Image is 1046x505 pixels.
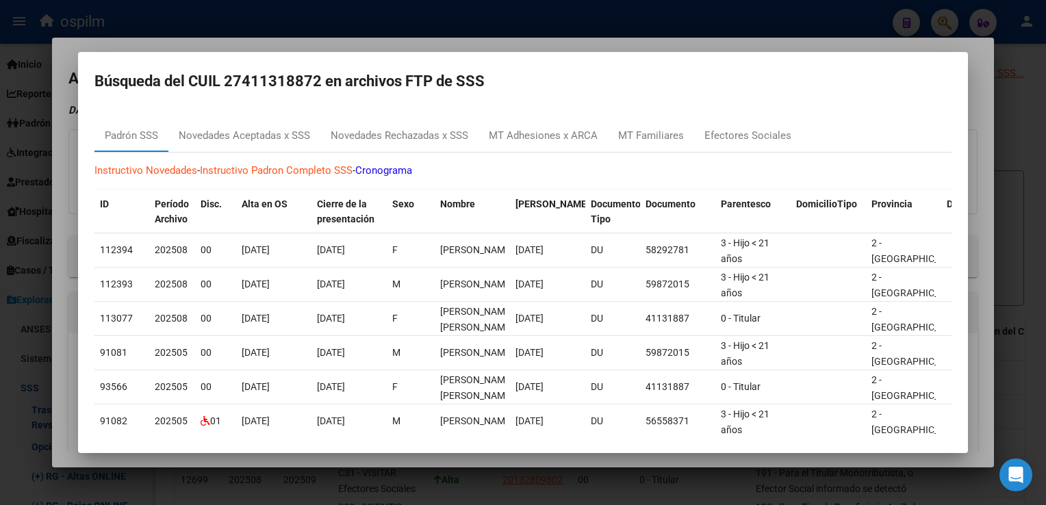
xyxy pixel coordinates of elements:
span: 202508 [155,244,188,255]
span: [DATE] [317,347,345,358]
div: Efectores Sociales [704,128,791,144]
datatable-header-cell: Sexo [387,190,435,235]
div: MT Familiares [618,128,684,144]
div: 00 [201,242,231,258]
datatable-header-cell: Disc. [195,190,236,235]
span: 3 - Hijo < 21 años [721,340,769,367]
span: [DATE] [515,313,544,324]
span: 2 - [GEOGRAPHIC_DATA] [871,374,964,401]
span: Departamento [947,198,1010,209]
span: Parentesco [721,198,771,209]
div: 00 [201,345,231,361]
span: 2 - [GEOGRAPHIC_DATA] [871,306,964,333]
span: 112394 [100,244,133,255]
span: Disc. [201,198,222,209]
span: [DATE] [242,279,270,289]
span: M [392,415,400,426]
div: 01 [201,413,231,429]
span: F [392,244,398,255]
div: 00 [201,379,231,395]
span: Nombre [440,198,475,209]
span: Documento Tipo [591,198,641,225]
div: 56558371 [646,413,710,429]
span: DomicilioTipo [796,198,857,209]
span: 91082 [100,415,127,426]
span: [DATE] [515,244,544,255]
a: Instructivo Novedades [94,164,197,177]
div: DU [591,379,635,395]
span: 202508 [155,313,188,324]
span: 2 - [GEOGRAPHIC_DATA] [871,237,964,264]
span: [DATE] [515,279,544,289]
span: [DATE] [317,244,345,255]
datatable-header-cell: Documento Tipo [585,190,640,235]
div: DU [591,242,635,258]
div: 00 [201,276,231,292]
span: [DATE] [242,381,270,392]
a: Instructivo Padron Completo SSS [200,164,353,177]
h2: Búsqueda del CUIL 27411318872 en archivos FTP de SSS [94,68,952,94]
datatable-header-cell: Provincia [866,190,941,235]
span: 3 - Hijo < 21 años [721,409,769,435]
span: 2 - [GEOGRAPHIC_DATA] [871,272,964,298]
span: [DATE] [242,347,270,358]
span: Sexo [392,198,414,209]
span: [PERSON_NAME]. [515,198,592,209]
span: 91081 [100,347,127,358]
datatable-header-cell: Período Archivo [149,190,195,235]
span: Provincia [871,198,913,209]
div: 59872015 [646,345,710,361]
div: DU [591,276,635,292]
span: [DATE] [515,415,544,426]
span: F [392,381,398,392]
span: 202505 [155,347,188,358]
span: 0 - Titular [721,381,761,392]
span: [DATE] [242,415,270,426]
div: 41131887 [646,311,710,326]
div: DU [591,311,635,326]
span: [DATE] [515,381,544,392]
span: M [392,347,400,358]
datatable-header-cell: Fecha Nac. [510,190,585,235]
span: [DATE] [317,415,345,426]
span: Período Archivo [155,198,189,225]
datatable-header-cell: Cierre de la presentación [311,190,387,235]
div: DU [591,413,635,429]
div: DU [591,345,635,361]
span: M [392,279,400,289]
datatable-header-cell: DomicilioTipo [791,190,866,235]
span: 202505 [155,381,188,392]
span: Alta en OS [242,198,288,209]
span: [DATE] [317,313,345,324]
datatable-header-cell: ID [94,190,149,235]
datatable-header-cell: Departamento [941,190,1017,235]
div: Padrón SSS [105,128,158,144]
span: Cierre de la presentación [317,198,374,225]
div: 59872015 [646,276,710,292]
p: - - [94,163,952,179]
datatable-header-cell: Parentesco [715,190,791,235]
span: [DATE] [317,381,345,392]
span: [DATE] [242,313,270,324]
span: 2 - [GEOGRAPHIC_DATA] [871,409,964,435]
div: Open Intercom Messenger [999,458,1032,491]
datatable-header-cell: Nombre [435,190,510,235]
a: Cronograma [355,164,412,177]
datatable-header-cell: Documento [640,190,715,235]
span: POMBO DE CAMPOS FLORENCIA MAGA [440,374,513,401]
span: 3 - Hijo < 21 años [721,237,769,264]
div: 41131887 [646,379,710,395]
span: 113077 [100,313,133,324]
span: ALVARADO CONSTANTIN ISAIAS [440,415,513,426]
div: Novedades Rechazadas x SSS [331,128,468,144]
span: ID [100,198,109,209]
div: MT Adhesiones x ARCA [489,128,598,144]
div: 58292781 [646,242,710,258]
span: 112393 [100,279,133,289]
span: 93566 [100,381,127,392]
span: GOMEZ ALESSIO GONZALO [440,347,513,358]
span: 202505 [155,415,188,426]
span: 3 - Hijo < 21 años [721,272,769,298]
datatable-header-cell: Alta en OS [236,190,311,235]
span: [DATE] [317,279,345,289]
